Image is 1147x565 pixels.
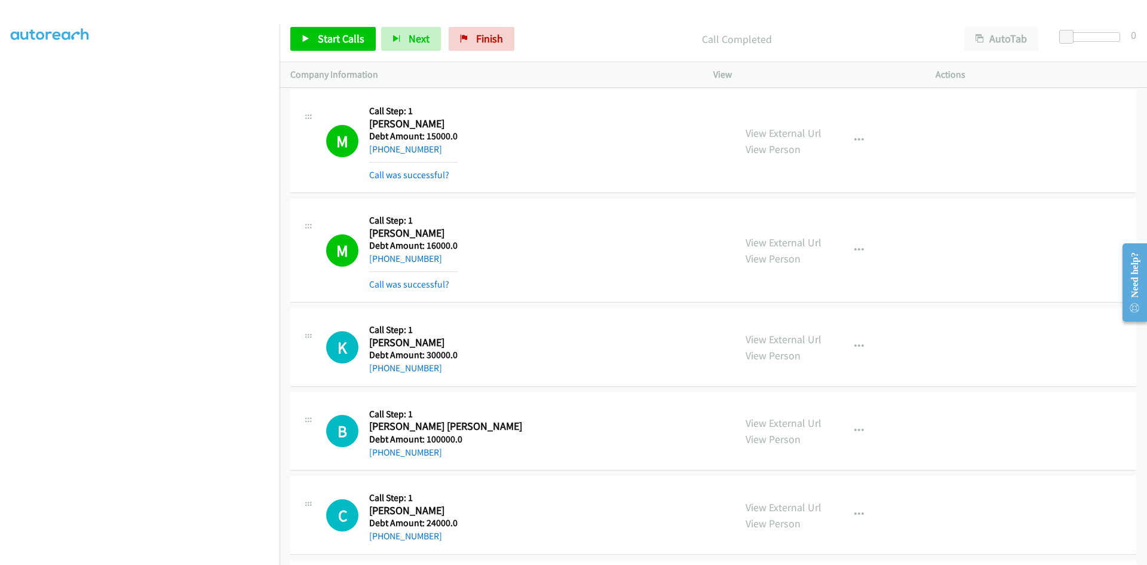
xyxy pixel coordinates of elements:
h5: Debt Amount: 100000.0 [369,433,522,445]
h2: [PERSON_NAME] [369,227,458,240]
h5: Debt Amount: 15000.0 [369,130,458,142]
h2: [PERSON_NAME] [369,336,458,350]
h5: Call Step: 1 [369,105,458,117]
h5: Debt Amount: 24000.0 [369,517,458,529]
h1: C [326,499,358,532]
p: Actions [936,68,1136,82]
a: Call was successful? [369,169,449,181]
a: [PHONE_NUMBER] [369,447,442,458]
h5: Debt Amount: 30000.0 [369,349,458,361]
a: View Person [746,142,801,156]
h1: M [326,125,358,157]
a: View Person [746,432,801,446]
h1: K [326,331,358,364]
span: Next [409,32,430,45]
a: Finish [449,27,514,51]
p: View [713,68,914,82]
div: Delay between calls (in seconds) [1065,32,1120,42]
div: The call is yet to be attempted [326,499,358,532]
a: View Person [746,252,801,265]
h2: [PERSON_NAME] [369,504,458,518]
a: View External Url [746,500,821,514]
a: View External Url [746,126,821,140]
iframe: Resource Center [1112,235,1147,330]
a: [PHONE_NUMBER] [369,143,442,155]
p: Call Completed [530,31,943,47]
h5: Debt Amount: 16000.0 [369,240,458,252]
a: View Person [746,349,801,362]
a: View External Url [746,236,821,249]
a: [PHONE_NUMBER] [369,253,442,264]
h5: Call Step: 1 [369,324,458,336]
a: View Person [746,517,801,530]
p: Company Information [290,68,692,82]
span: Finish [476,32,503,45]
a: [PHONE_NUMBER] [369,362,442,374]
span: Start Calls [318,32,364,45]
h2: [PERSON_NAME] [369,117,458,131]
a: View External Url [746,332,821,346]
h5: Call Step: 1 [369,408,522,420]
h2: [PERSON_NAME] [PERSON_NAME] [369,420,522,433]
div: The call is yet to be attempted [326,415,358,447]
h1: B [326,415,358,447]
button: AutoTab [964,27,1038,51]
a: Start Calls [290,27,376,51]
div: 0 [1131,27,1136,43]
a: View External Url [746,416,821,430]
h5: Call Step: 1 [369,492,458,504]
button: Next [381,27,441,51]
h5: Call Step: 1 [369,215,458,227]
h1: M [326,234,358,267]
a: Call was successful? [369,279,449,290]
a: [PHONE_NUMBER] [369,530,442,542]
